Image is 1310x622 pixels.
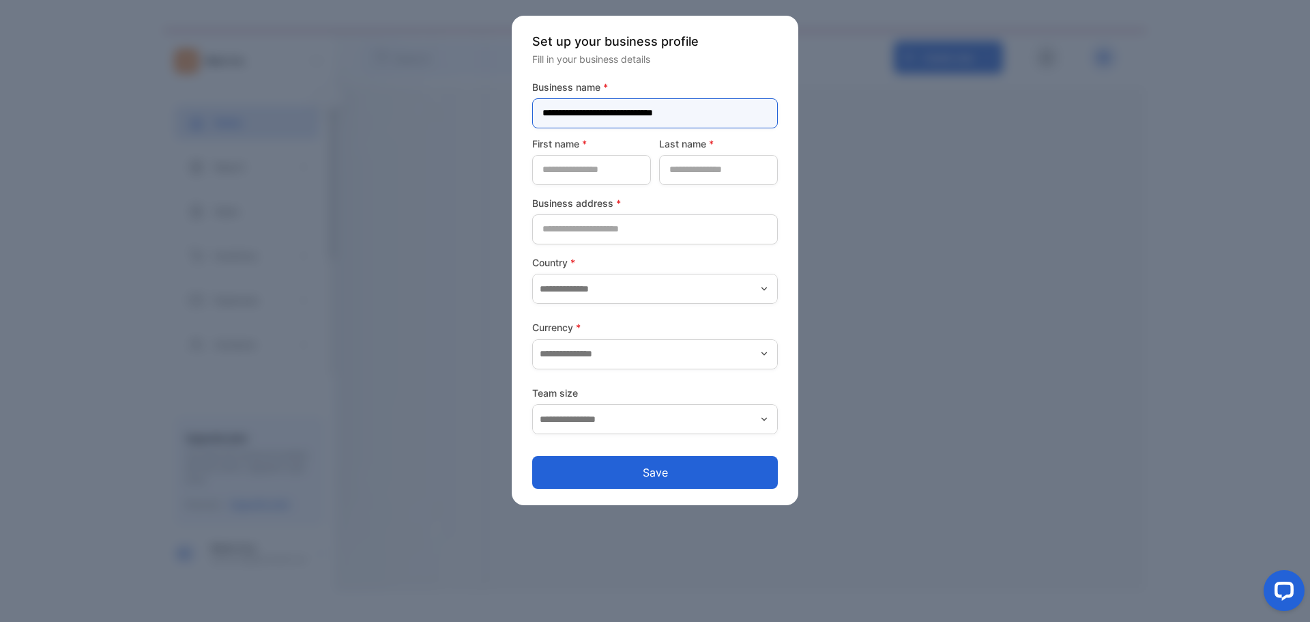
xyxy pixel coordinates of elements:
[532,320,778,335] label: Currency
[532,137,651,151] label: First name
[532,32,778,51] p: Set up your business profile
[1253,565,1310,622] iframe: LiveChat chat widget
[532,456,778,489] button: Save
[532,196,778,210] label: Business address
[532,52,778,66] p: Fill in your business details
[659,137,778,151] label: Last name
[532,255,778,270] label: Country
[532,80,778,94] label: Business name
[532,386,778,400] label: Team size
